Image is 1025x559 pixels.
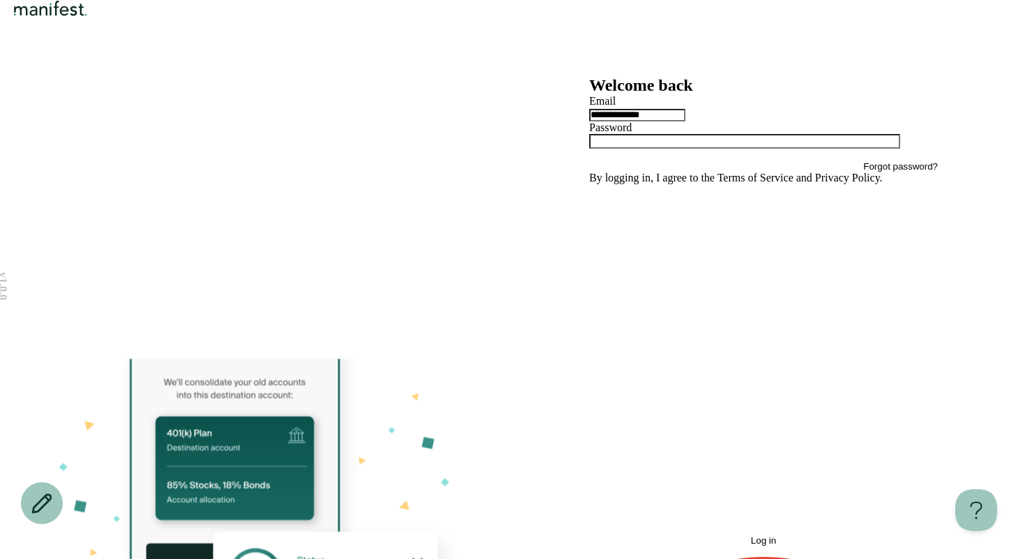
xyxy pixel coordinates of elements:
iframe: Help Scout Beacon - Open [955,489,997,531]
button: Forgot password? [863,161,938,172]
button: Log in [589,184,938,546]
a: Terms of Service [717,172,794,184]
label: Email [589,95,616,107]
h2: Welcome back [589,76,938,95]
a: Privacy Policy [815,172,880,184]
span: Log in [751,535,776,546]
p: By logging in, I agree to the and . [589,172,938,184]
label: Password [589,121,632,133]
